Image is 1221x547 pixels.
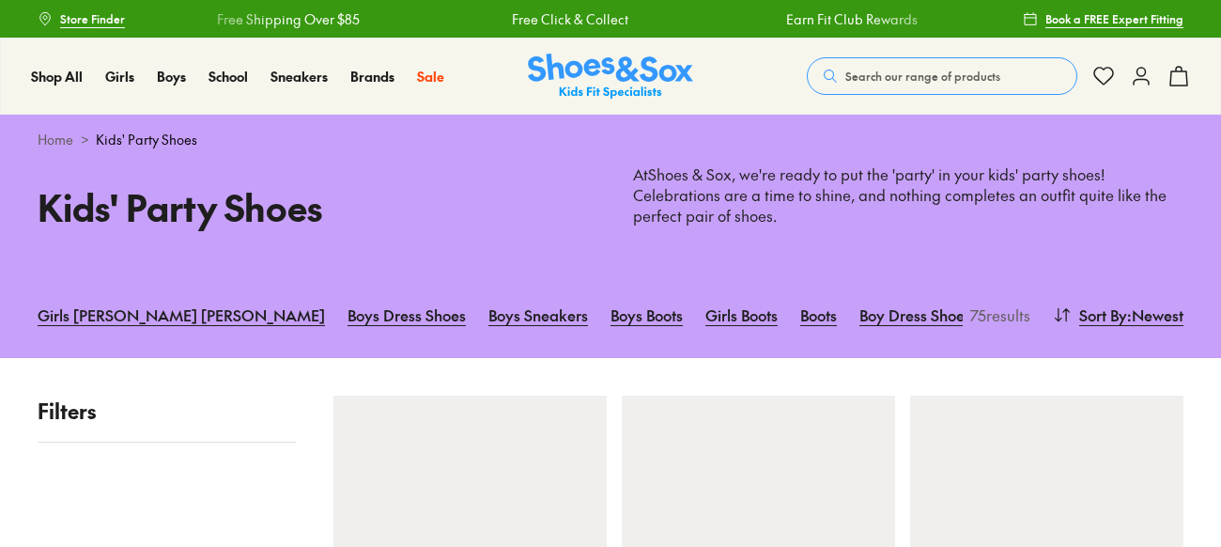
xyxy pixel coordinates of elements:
p: At , we're ready to put the 'party' in your kids' party shoes! Celebrations are a time to shine, ... [633,164,1183,227]
a: Store Finder [38,2,125,36]
span: Kids' Party Shoes [96,130,197,149]
a: Shop All [31,67,83,86]
span: Search our range of products [845,68,1000,85]
a: Shoes & Sox [528,54,693,100]
a: Brands [350,67,394,86]
span: School [209,67,248,86]
a: Earn Fit Club Rewards [781,9,912,29]
a: Boys Boots [610,294,683,336]
a: Girls Boots [705,294,778,336]
span: Store Finder [60,10,125,27]
button: Search our range of products [807,57,1077,95]
span: : Newest [1127,304,1183,326]
a: Boots [800,294,837,336]
a: Free Shipping Over $85 [211,9,354,29]
p: 75 results [963,304,1030,326]
a: Boy Dress Shoes Sale [859,294,1005,336]
a: Boys Sneakers [488,294,588,336]
a: Sale [417,67,444,86]
span: Sort By [1079,304,1127,326]
a: School [209,67,248,86]
span: Sale [417,67,444,86]
h1: Kids' Party Shoes [38,180,588,234]
span: Shop All [31,67,83,86]
span: Girls [105,67,134,86]
button: Sort By:Newest [1053,294,1183,336]
a: Home [38,130,73,149]
a: Shoes & Sox [648,164,732,184]
a: Girls [105,67,134,86]
div: > [38,130,1183,149]
p: Filters [38,396,296,427]
span: Book a FREE Expert Fitting [1045,10,1183,27]
a: Girls [PERSON_NAME] [PERSON_NAME] [38,294,325,336]
a: Boys Dress Shoes [348,294,466,336]
a: Book a FREE Expert Fitting [1023,2,1183,36]
img: SNS_Logo_Responsive.svg [528,54,693,100]
a: Boys [157,67,186,86]
a: Free Click & Collect [506,9,623,29]
a: Sneakers [270,67,328,86]
span: Brands [350,67,394,86]
span: Boys [157,67,186,86]
span: Sneakers [270,67,328,86]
